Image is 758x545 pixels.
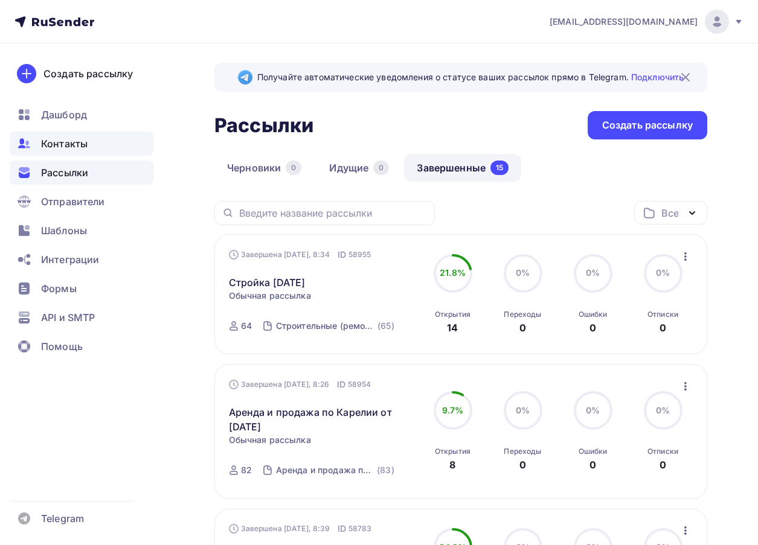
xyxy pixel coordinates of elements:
span: Формы [41,281,77,296]
div: 64 [241,320,252,332]
div: (83) [377,464,394,476]
div: Все [661,206,678,220]
span: [EMAIL_ADDRESS][DOMAIN_NAME] [550,16,698,28]
div: Открытия [435,310,471,319]
div: Завершена [DATE], 8:34 [229,249,371,261]
input: Введите название рассылки [239,206,428,220]
div: Завершена [DATE], 8:26 [229,378,371,390]
div: Завершена [DATE], 8:39 [229,523,372,535]
div: 8 [449,457,455,472]
span: 21.8% [440,267,466,278]
a: Подключить [631,72,684,82]
a: Дашборд [10,103,153,127]
div: 0 [519,457,526,472]
img: Telegram [238,70,252,84]
a: Контакты [10,132,153,156]
a: Рассылки [10,161,153,185]
div: 0 [660,320,666,335]
div: 0 [589,457,596,472]
span: 58954 [348,378,371,390]
span: Получайте автоматические уведомления о статусе ваших рассылок прямо в Telegram. [257,71,684,83]
div: Отписки [647,447,678,456]
div: (65) [377,320,394,332]
div: Переходы [504,447,541,456]
span: ID [338,523,346,535]
span: 0% [656,267,670,278]
div: Переходы [504,310,541,319]
div: 0 [519,320,526,335]
div: 0 [589,320,596,335]
span: 0% [516,267,530,278]
div: Создать рассылку [602,118,693,132]
a: [EMAIL_ADDRESS][DOMAIN_NAME] [550,10,744,34]
span: 58955 [348,249,371,261]
span: Шаблоны [41,223,87,238]
a: Стройка [DATE] [229,275,306,290]
div: 14 [447,320,458,335]
span: 0% [656,405,670,415]
div: Открытия [435,447,471,456]
span: Дашборд [41,107,87,122]
span: ID [338,249,346,261]
div: Создать рассылку [43,66,133,81]
div: Аренда и продажа по Карелии [276,464,374,476]
div: 0 [286,161,301,175]
span: Отправители [41,194,105,209]
h2: Рассылки [214,113,313,138]
div: 15 [490,161,509,175]
a: Черновики0 [214,154,314,182]
div: Ошибки [579,310,608,319]
span: Обычная рассылка [229,434,311,446]
span: ID [337,378,345,390]
span: API и SMTP [41,310,95,325]
button: Все [634,201,707,225]
span: Интеграции [41,252,99,267]
span: Telegram [41,511,84,526]
a: Аренда и продажа по Карелии от [DATE] [229,405,418,434]
div: 0 [660,457,666,472]
div: Отписки [647,310,678,319]
a: Формы [10,276,153,301]
span: 0% [516,405,530,415]
div: Строительные (ремонтные) работы по [GEOGRAPHIC_DATA] [276,320,375,332]
span: 0% [586,267,600,278]
a: Завершенные15 [404,154,521,182]
a: Идущие0 [316,154,402,182]
span: 9.7% [442,405,464,415]
div: 0 [373,161,389,175]
a: Аренда и продажа по Карелии (83) [275,461,396,480]
span: Контакты [41,136,88,151]
a: Шаблоны [10,218,153,243]
span: Помощь [41,339,83,354]
div: Ошибки [579,447,608,456]
a: Отправители [10,190,153,214]
span: 58783 [348,523,372,535]
span: Рассылки [41,165,88,180]
span: 0% [586,405,600,415]
span: Обычная рассылка [229,290,311,302]
a: Строительные (ремонтные) работы по [GEOGRAPHIC_DATA] (65) [275,316,396,336]
div: 82 [241,464,252,476]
